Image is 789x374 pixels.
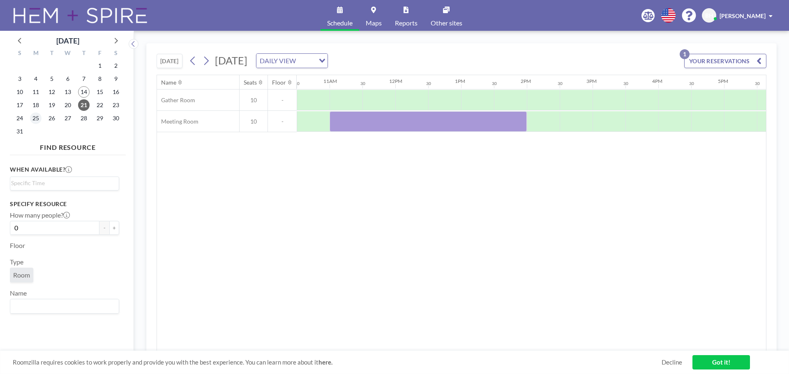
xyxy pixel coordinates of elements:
[431,20,462,26] span: Other sites
[14,86,25,98] span: Sunday, August 10, 2025
[10,200,119,208] h3: Specify resource
[689,81,694,86] div: 30
[295,81,300,86] div: 30
[76,48,92,59] div: T
[318,358,332,366] a: here.
[395,20,418,26] span: Reports
[30,99,42,111] span: Monday, August 18, 2025
[161,79,176,86] div: Name
[692,355,750,369] a: Got it!
[46,99,58,111] span: Tuesday, August 19, 2025
[62,112,74,124] span: Wednesday, August 27, 2025
[10,140,126,151] h4: FIND RESOURCE
[755,81,760,86] div: 30
[78,86,90,98] span: Thursday, August 14, 2025
[108,48,124,59] div: S
[110,60,122,71] span: Saturday, August 2, 2025
[623,81,628,86] div: 30
[78,73,90,85] span: Thursday, August 7, 2025
[110,112,122,124] span: Saturday, August 30, 2025
[28,48,44,59] div: M
[680,49,690,59] p: 1
[56,35,79,46] div: [DATE]
[94,86,106,98] span: Friday, August 15, 2025
[14,112,25,124] span: Sunday, August 24, 2025
[11,179,114,188] input: Search for option
[652,78,662,84] div: 4PM
[327,20,353,26] span: Schedule
[272,79,286,86] div: Floor
[110,86,122,98] span: Saturday, August 16, 2025
[60,48,76,59] div: W
[662,358,682,366] a: Decline
[44,48,60,59] div: T
[705,12,713,19] span: BH
[157,54,182,68] button: [DATE]
[14,73,25,85] span: Sunday, August 3, 2025
[94,60,106,71] span: Friday, August 1, 2025
[62,99,74,111] span: Wednesday, August 20, 2025
[94,73,106,85] span: Friday, August 8, 2025
[94,112,106,124] span: Friday, August 29, 2025
[13,358,662,366] span: Roomzilla requires cookies to work properly and provide you with the best experience. You can lea...
[244,79,257,86] div: Seats
[11,301,114,312] input: Search for option
[13,7,147,24] img: organization-logo
[10,241,25,250] label: Floor
[492,81,497,86] div: 30
[366,20,382,26] span: Maps
[110,73,122,85] span: Saturday, August 9, 2025
[13,271,30,279] span: Room
[110,99,122,111] span: Saturday, August 23, 2025
[62,73,74,85] span: Wednesday, August 6, 2025
[78,112,90,124] span: Thursday, August 28, 2025
[109,221,119,235] button: +
[14,126,25,137] span: Sunday, August 31, 2025
[718,78,728,84] div: 5PM
[10,289,27,297] label: Name
[30,73,42,85] span: Monday, August 4, 2025
[62,86,74,98] span: Wednesday, August 13, 2025
[78,99,90,111] span: Thursday, August 21, 2025
[240,96,268,104] span: 10
[10,299,119,313] div: Search for option
[10,258,23,266] label: Type
[10,211,70,219] label: How many people?
[268,96,297,104] span: -
[586,78,597,84] div: 3PM
[14,99,25,111] span: Sunday, August 17, 2025
[94,99,106,111] span: Friday, August 22, 2025
[521,78,531,84] div: 2PM
[215,54,247,67] span: [DATE]
[10,177,119,189] div: Search for option
[46,73,58,85] span: Tuesday, August 5, 2025
[323,78,337,84] div: 11AM
[684,54,766,68] button: YOUR RESERVATIONS1
[389,78,402,84] div: 12PM
[46,112,58,124] span: Tuesday, August 26, 2025
[455,78,465,84] div: 1PM
[256,54,328,68] div: Search for option
[46,86,58,98] span: Tuesday, August 12, 2025
[157,96,195,104] span: Gather Room
[12,48,28,59] div: S
[720,12,766,19] span: [PERSON_NAME]
[298,55,314,66] input: Search for option
[92,48,108,59] div: F
[558,81,563,86] div: 30
[360,81,365,86] div: 30
[30,86,42,98] span: Monday, August 11, 2025
[99,221,109,235] button: -
[240,118,268,125] span: 10
[30,112,42,124] span: Monday, August 25, 2025
[268,118,297,125] span: -
[426,81,431,86] div: 30
[157,118,198,125] span: Meeting Room
[258,55,298,66] span: DAILY VIEW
